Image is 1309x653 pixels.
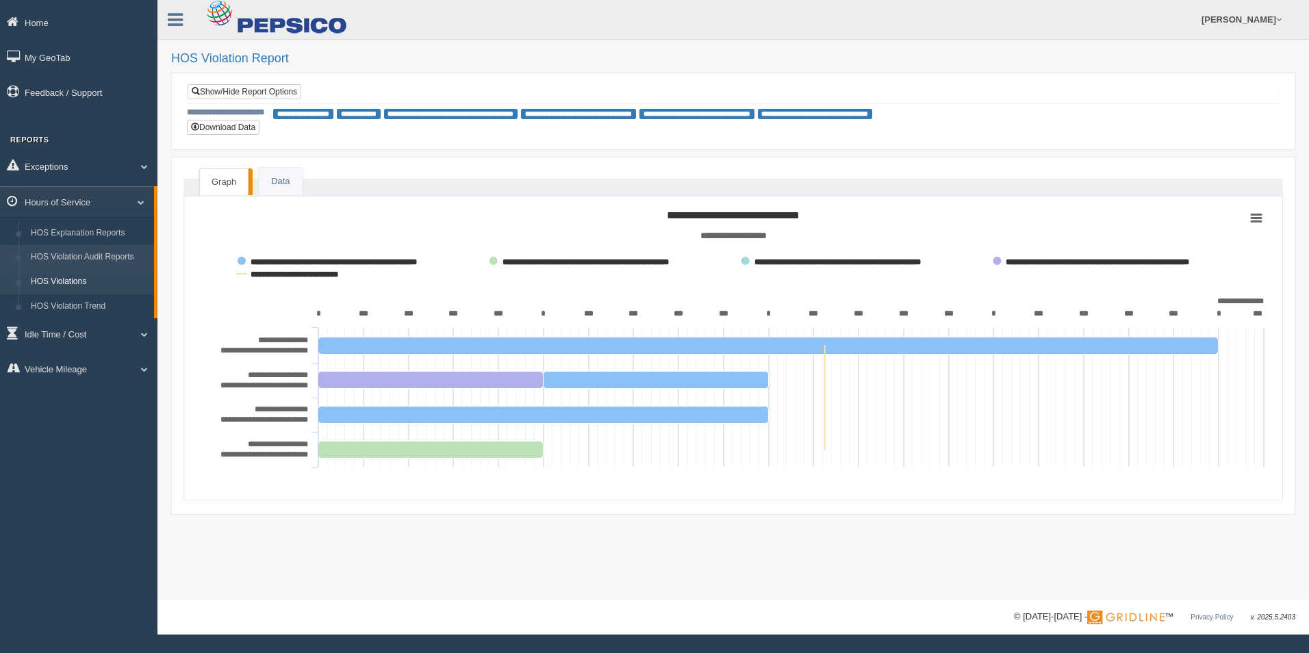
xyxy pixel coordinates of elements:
a: HOS Explanation Reports [25,221,154,246]
a: Graph [199,168,249,196]
a: HOS Violation Trend [25,294,154,319]
a: HOS Violations [25,270,154,294]
a: HOS Violation Audit Reports [25,245,154,270]
span: v. 2025.5.2403 [1251,613,1295,621]
div: © [DATE]-[DATE] - ™ [1014,610,1295,624]
a: Data [259,168,302,196]
h2: HOS Violation Report [171,52,1295,66]
a: Privacy Policy [1191,613,1233,621]
img: Gridline [1087,611,1165,624]
button: Download Data [187,120,259,135]
a: Show/Hide Report Options [188,84,301,99]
